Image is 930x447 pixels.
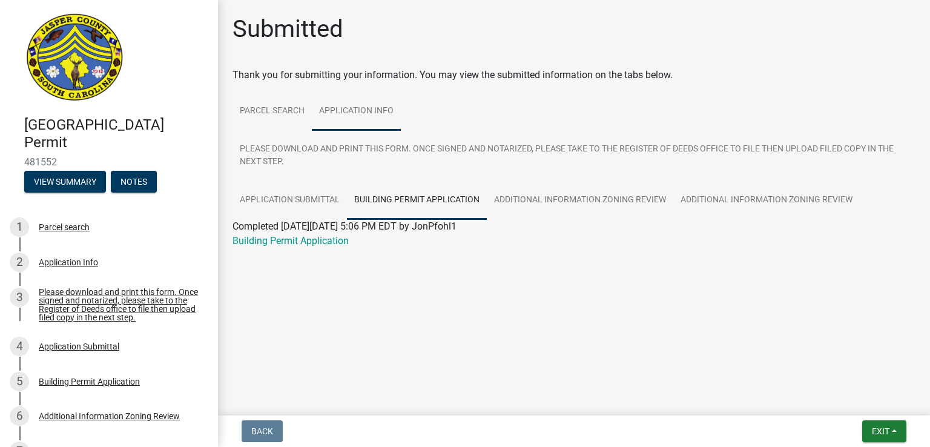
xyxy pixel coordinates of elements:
div: 4 [10,337,29,356]
a: Building Permit Application [347,181,487,220]
button: Notes [111,171,157,193]
span: Back [251,426,273,436]
div: 6 [10,406,29,426]
div: Application Submittal [39,342,119,351]
span: Completed [DATE][DATE] 5:06 PM EDT by JonPfohl1 [232,220,457,232]
span: 481552 [24,156,194,168]
div: 2 [10,253,29,272]
a: Additional Information Zoning Review [673,181,860,220]
div: Building Permit Application [39,377,140,386]
div: 5 [10,372,29,391]
div: 1 [10,217,29,237]
a: Application Submittal [232,181,347,220]
div: 3 [10,288,29,307]
div: Parcel search [39,223,90,231]
h4: [GEOGRAPHIC_DATA] Permit [24,116,208,151]
div: Application Info [39,258,98,267]
a: Additional Information Zoning Review [487,181,673,220]
a: Parcel search [232,92,312,131]
a: Please download and print this form. Once signed and notarized, please take to the Register of De... [232,130,915,182]
wm-modal-confirm: Summary [24,177,106,187]
wm-modal-confirm: Notes [111,177,157,187]
button: View Summary [24,171,106,193]
div: Additional Information Zoning Review [39,412,180,420]
span: Exit [872,426,889,436]
button: Back [242,420,283,442]
div: Thank you for submitting your information. You may view the submitted information on the tabs below. [232,68,915,82]
h1: Submitted [232,15,343,44]
a: Building Permit Application [232,235,349,247]
div: Please download and print this form. Once signed and notarized, please take to the Register of De... [39,288,199,322]
img: Jasper County, South Carolina [24,13,125,104]
a: Application Info [312,92,401,131]
button: Exit [862,420,906,442]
